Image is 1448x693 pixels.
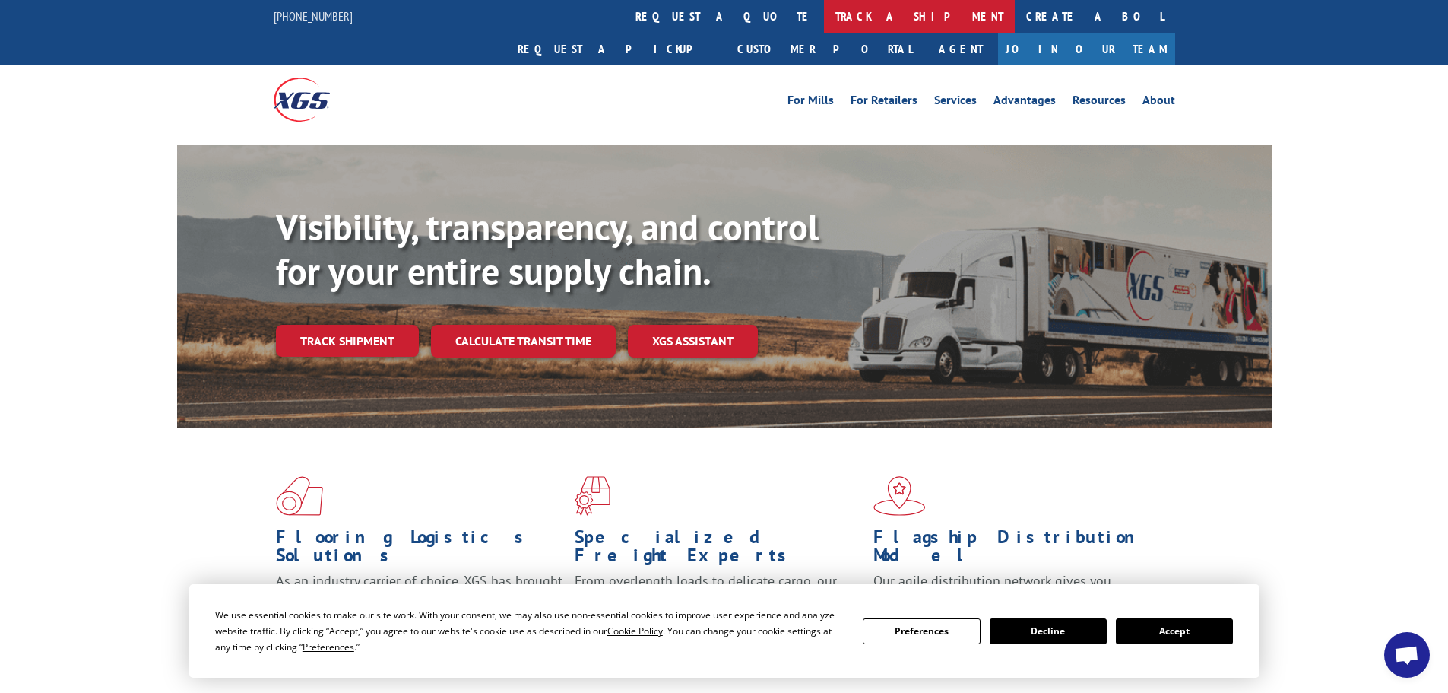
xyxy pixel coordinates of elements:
[1142,94,1175,111] a: About
[990,618,1107,644] button: Decline
[575,572,862,640] p: From overlength loads to delicate cargo, our experienced staff knows the best way to move your fr...
[575,476,610,516] img: xgs-icon-focused-on-flooring-red
[1073,94,1126,111] a: Resources
[575,528,862,572] h1: Specialized Freight Experts
[993,94,1056,111] a: Advantages
[607,625,663,637] span: Cookie Policy
[851,94,917,111] a: For Retailers
[276,203,819,294] b: Visibility, transparency, and control for your entire supply chain.
[873,528,1161,572] h1: Flagship Distribution Model
[274,8,353,24] a: [PHONE_NUMBER]
[628,325,758,358] a: XGS ASSISTANT
[726,33,924,65] a: Customer Portal
[303,641,354,653] span: Preferences
[189,584,1259,678] div: Cookie Consent Prompt
[506,33,726,65] a: Request a pickup
[431,325,616,358] a: Calculate transit time
[998,33,1175,65] a: Join Our Team
[276,572,562,626] span: As an industry carrier of choice, XGS has brought innovation and dedication to flooring logistics...
[873,476,926,516] img: xgs-icon-flagship-distribution-model-red
[1116,618,1233,644] button: Accept
[787,94,834,111] a: For Mills
[863,618,980,644] button: Preferences
[276,528,563,572] h1: Flooring Logistics Solutions
[215,607,844,655] div: We use essential cookies to make our site work. With your consent, we may also use non-essential ...
[924,33,998,65] a: Agent
[873,572,1153,608] span: Our agile distribution network gives you nationwide inventory management on demand.
[934,94,977,111] a: Services
[1384,632,1430,678] div: Open chat
[276,476,323,516] img: xgs-icon-total-supply-chain-intelligence-red
[276,325,419,357] a: Track shipment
